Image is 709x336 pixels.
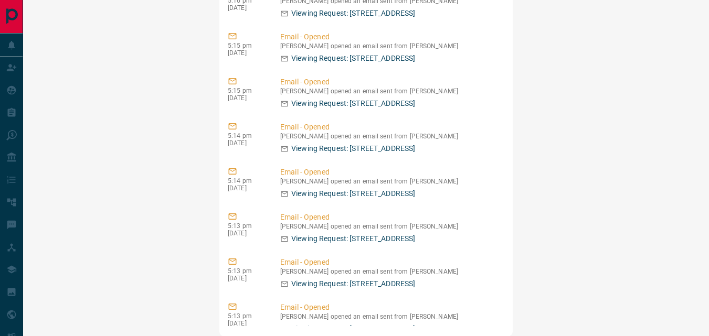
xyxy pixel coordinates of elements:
[228,49,264,57] p: [DATE]
[228,230,264,237] p: [DATE]
[228,4,264,12] p: [DATE]
[228,42,264,49] p: 5:15 pm
[280,268,500,275] p: [PERSON_NAME] opened an email sent from [PERSON_NAME]
[280,31,500,42] p: Email - Opened
[291,8,415,19] p: Viewing Request: [STREET_ADDRESS]
[228,275,264,282] p: [DATE]
[291,233,415,244] p: Viewing Request: [STREET_ADDRESS]
[280,42,500,50] p: [PERSON_NAME] opened an email sent from [PERSON_NAME]
[228,94,264,102] p: [DATE]
[291,53,415,64] p: Viewing Request: [STREET_ADDRESS]
[280,122,500,133] p: Email - Opened
[228,320,264,327] p: [DATE]
[228,177,264,185] p: 5:14 pm
[228,185,264,192] p: [DATE]
[228,267,264,275] p: 5:13 pm
[280,313,500,320] p: [PERSON_NAME] opened an email sent from [PERSON_NAME]
[291,98,415,109] p: Viewing Request: [STREET_ADDRESS]
[280,133,500,140] p: [PERSON_NAME] opened an email sent from [PERSON_NAME]
[228,139,264,147] p: [DATE]
[280,178,500,185] p: [PERSON_NAME] opened an email sent from [PERSON_NAME]
[280,77,500,88] p: Email - Opened
[291,188,415,199] p: Viewing Request: [STREET_ADDRESS]
[228,222,264,230] p: 5:13 pm
[291,323,415,334] p: Viewing Request: [STREET_ADDRESS]
[280,257,500,268] p: Email - Opened
[280,212,500,223] p: Email - Opened
[291,278,415,289] p: Viewing Request: [STREET_ADDRESS]
[280,88,500,95] p: [PERSON_NAME] opened an email sent from [PERSON_NAME]
[291,143,415,154] p: Viewing Request: [STREET_ADDRESS]
[280,302,500,313] p: Email - Opened
[228,132,264,139] p: 5:14 pm
[280,167,500,178] p: Email - Opened
[228,87,264,94] p: 5:15 pm
[280,223,500,230] p: [PERSON_NAME] opened an email sent from [PERSON_NAME]
[228,312,264,320] p: 5:13 pm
